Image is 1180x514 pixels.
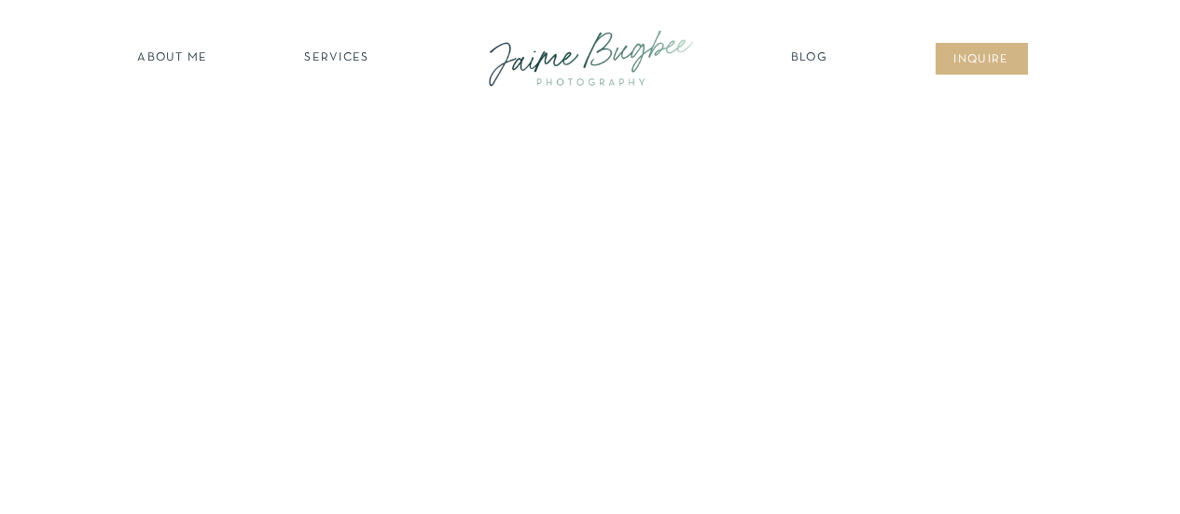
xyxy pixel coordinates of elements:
[786,49,833,68] a: Blog
[944,51,1020,70] a: inqUIre
[132,49,214,68] a: about ME
[285,49,390,68] a: SERVICES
